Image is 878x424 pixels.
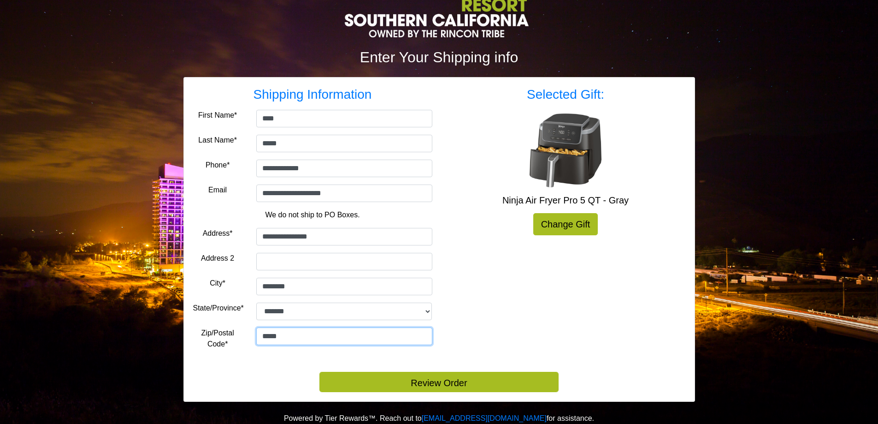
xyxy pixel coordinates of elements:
[193,303,244,314] label: State/Province*
[203,228,233,239] label: Address*
[193,328,242,350] label: Zip/Postal Code*
[198,135,237,146] label: Last Name*
[208,185,227,196] label: Email
[422,414,547,422] a: [EMAIL_ADDRESS][DOMAIN_NAME]
[193,87,432,102] h3: Shipping Information
[200,209,425,221] p: We do not ship to PO Boxes.
[446,87,685,102] h3: Selected Gift:
[284,414,594,422] span: Powered by Tier Rewards™. Reach out to for assistance.
[446,195,685,206] h5: Ninja Air Fryer Pro 5 QT - Gray
[198,110,237,121] label: First Name*
[210,278,225,289] label: City*
[201,253,234,264] label: Address 2
[183,48,695,66] h2: Enter Your Shipping info
[533,213,598,235] a: Change Gift
[206,160,230,171] label: Phone*
[529,113,602,187] img: Ninja Air Fryer Pro 5 QT - Gray
[319,372,559,392] button: Review Order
